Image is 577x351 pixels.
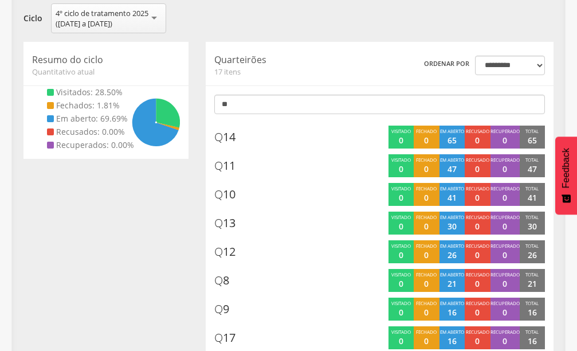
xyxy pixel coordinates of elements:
span: 17 [214,330,235,346]
span: Fechado [416,243,437,249]
button: Feedback - Mostrar pesquisa [555,136,577,214]
label: Ciclo [23,13,42,24]
p: 0 [475,163,480,175]
p: 41 [528,192,537,204]
li: Fechados: 1.81% [47,100,134,111]
span: Recusado [466,243,489,249]
p: 16 [528,307,537,318]
span: 9 [214,301,229,318]
span: Total [525,300,539,306]
span: Q [214,330,223,345]
p: 21 [448,278,457,290]
p: 47 [448,163,457,175]
span: Fechado [416,185,437,192]
span: Em aberto [440,243,464,249]
span: 14 [214,129,235,146]
span: Em aberto [440,214,464,220]
li: Em aberto: 69.69% [47,113,134,124]
p: 0 [424,307,429,318]
span: Total [525,214,539,220]
span: Recusado [466,157,489,163]
p: 0 [399,163,403,175]
span: Fechado [416,128,437,134]
p: 16 [448,307,457,318]
li: Recuperados: 0.00% [47,139,134,151]
p: 0 [503,278,507,290]
span: Fechado [416,329,437,335]
p: 0 [503,221,507,232]
span: Recusado [466,329,489,335]
p: 21 [528,278,537,290]
span: Recuperado [490,271,520,278]
p: 26 [528,249,537,261]
p: 0 [475,221,480,232]
p: 65 [448,135,457,146]
p: 26 [448,249,457,261]
span: Total [525,243,539,249]
span: Fechado [416,214,437,220]
p: 65 [528,135,537,146]
span: Total [525,185,539,192]
p: 0 [503,163,507,175]
p: 30 [528,221,537,232]
span: Q [214,215,223,231]
p: 0 [424,249,429,261]
span: Recuperado [490,300,520,306]
span: Fechado [416,157,437,163]
span: Visitado [391,157,411,163]
span: Quantitativo atual [32,67,180,77]
span: Recuperado [490,157,520,163]
span: Visitado [391,214,411,220]
span: Visitado [391,329,411,335]
span: Q [214,158,223,173]
span: Em aberto [440,271,464,278]
p: 0 [503,249,507,261]
span: Recusado [466,300,489,306]
p: 0 [475,135,480,146]
span: Recuperado [490,329,520,335]
span: Visitado [391,185,411,192]
span: Recuperado [490,185,520,192]
p: 16 [448,336,457,347]
div: 4º ciclo de tratamento 2025 ([DATE] a [DATE]) [56,8,162,29]
span: 13 [214,215,235,232]
p: 0 [503,336,507,347]
span: Total [525,157,539,163]
span: Q [214,244,223,259]
span: Q [214,272,223,288]
span: 10 [214,186,235,203]
p: 0 [503,135,507,146]
span: Em aberto [440,185,464,192]
p: 0 [424,192,429,204]
span: 17 itens [214,67,345,77]
span: Recuperado [490,243,520,249]
p: 0 [475,249,480,261]
span: 8 [214,272,229,289]
p: 0 [424,163,429,175]
p: Quarteirões [214,53,345,67]
span: Em aberto [440,157,464,163]
p: 0 [475,307,480,318]
span: 11 [214,158,235,174]
span: Em aberto [440,300,464,306]
p: Resumo do ciclo [32,53,180,67]
span: Recusado [466,214,489,220]
span: Q [214,129,223,145]
p: 0 [475,192,480,204]
p: 0 [424,135,429,146]
label: Ordenar por [424,59,469,68]
span: 12 [214,244,235,260]
p: 0 [475,336,480,347]
span: Fechado [416,271,437,278]
span: Q [214,301,223,317]
span: Feedback [561,148,571,188]
p: 0 [399,278,403,290]
span: Q [214,186,223,202]
span: Recusado [466,185,489,192]
span: Visitado [391,271,411,278]
span: Recusado [466,128,489,134]
span: Recusado [466,271,489,278]
p: 0 [503,192,507,204]
p: 47 [528,163,537,175]
span: Visitado [391,128,411,134]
